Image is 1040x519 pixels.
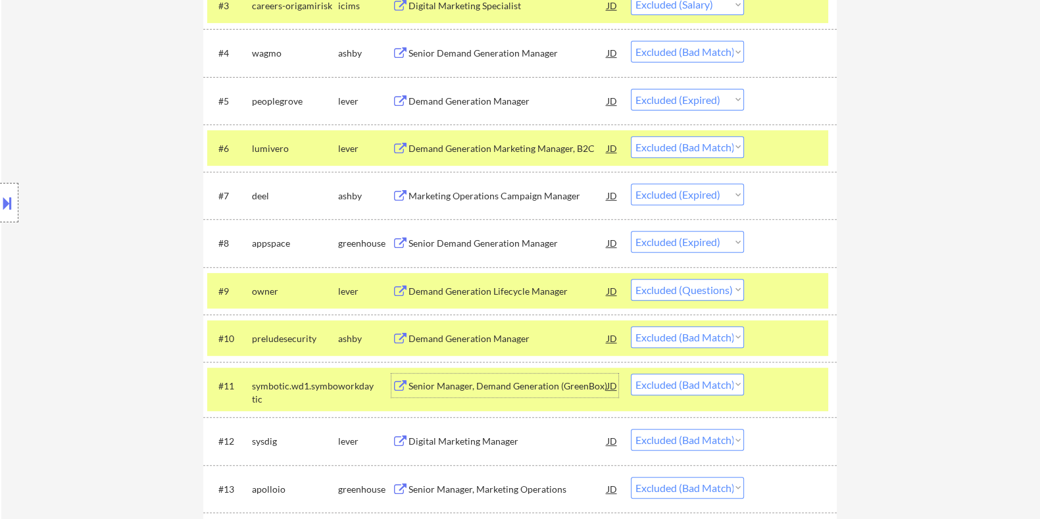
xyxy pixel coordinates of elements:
div: lever [337,142,391,155]
div: Senior Demand Generation Manager [408,47,607,60]
div: deel [251,189,337,203]
div: JD [605,429,618,453]
div: JD [605,89,618,112]
div: apolloio [251,483,337,496]
div: symbotic.wd1.symbotic [251,380,337,405]
div: Demand Generation Manager [408,332,607,345]
div: lumivero [251,142,337,155]
div: ashby [337,47,391,60]
div: #4 [218,47,241,60]
div: JD [605,477,618,501]
div: preludesecurity [251,332,337,345]
div: #10 [218,332,241,345]
div: Senior Demand Generation Manager [408,237,607,250]
div: JD [605,136,618,160]
div: Marketing Operations Campaign Manager [408,189,607,203]
div: owner [251,285,337,298]
div: JD [605,184,618,207]
div: ashby [337,332,391,345]
div: lever [337,285,391,298]
div: JD [605,374,618,397]
div: Digital Marketing Manager [408,435,607,448]
div: peoplegrove [251,95,337,108]
div: JD [605,326,618,350]
div: greenhouse [337,483,391,496]
div: #11 [218,380,241,393]
div: lever [337,95,391,108]
div: JD [605,41,618,64]
div: wagmo [251,47,337,60]
div: JD [605,231,618,255]
div: Demand Generation Lifecycle Manager [408,285,607,298]
div: #13 [218,483,241,496]
div: Senior Manager, Demand Generation (GreenBox) [408,380,607,393]
div: Senior Manager, Marketing Operations [408,483,607,496]
div: Demand Generation Marketing Manager, B2C [408,142,607,155]
div: appspace [251,237,337,250]
div: workday [337,380,391,393]
div: #12 [218,435,241,448]
div: sysdig [251,435,337,448]
div: lever [337,435,391,448]
div: ashby [337,189,391,203]
div: Demand Generation Manager [408,95,607,108]
div: greenhouse [337,237,391,250]
div: JD [605,279,618,303]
